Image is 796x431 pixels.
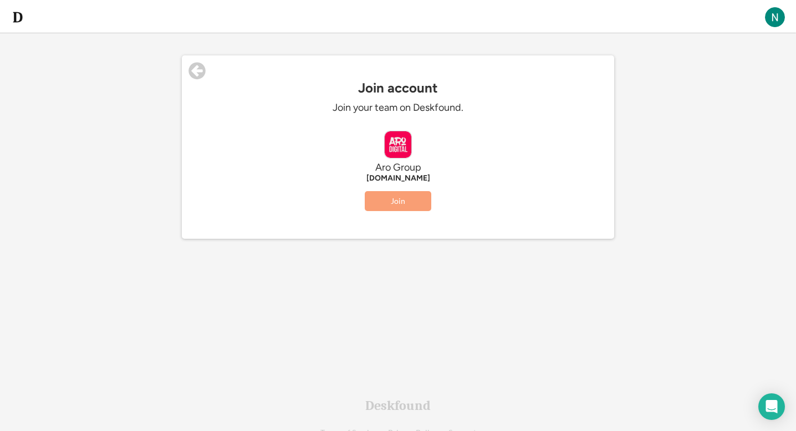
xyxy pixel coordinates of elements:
div: Open Intercom Messenger [758,393,785,420]
img: ACg8ocKPJlrghHU66py9fqN291gKqOLLmfoHyN4BfcK2cz-0_bjJCw=s96-c [765,7,785,27]
img: d-whitebg.png [11,11,24,24]
button: Join [365,191,431,211]
div: Join account [182,80,614,96]
img: aro.digital [385,131,411,158]
div: Join your team on Deskfound. [232,101,564,114]
div: Aro Group [232,161,564,174]
div: Deskfound [365,399,431,412]
div: [DOMAIN_NAME] [232,174,564,183]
